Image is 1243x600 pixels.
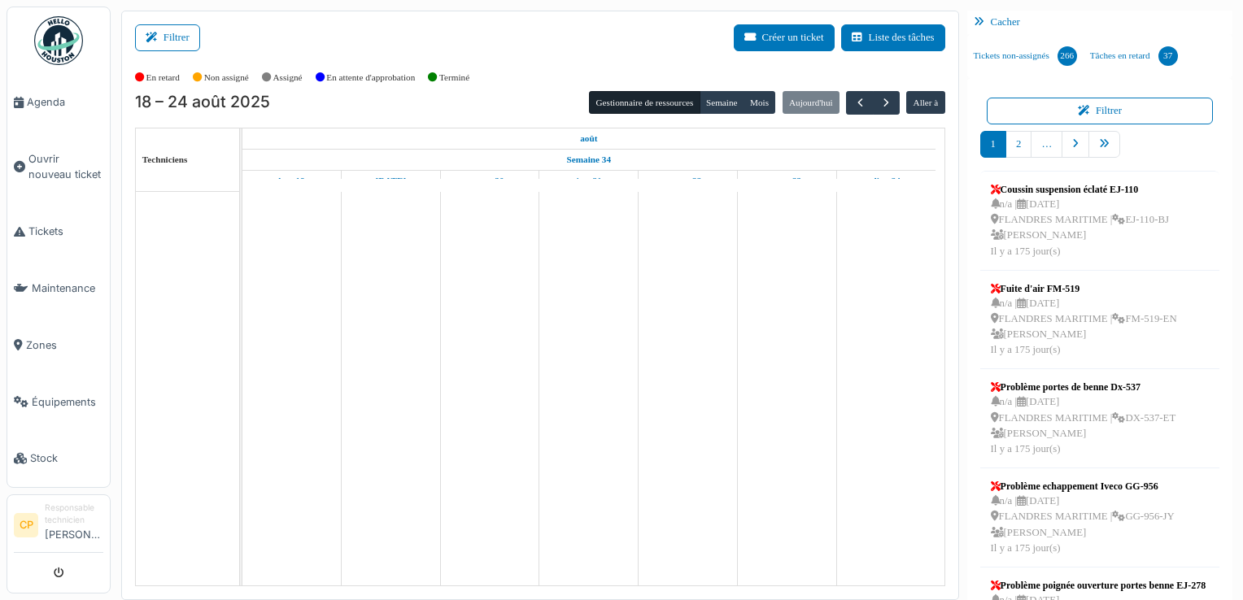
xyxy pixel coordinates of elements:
a: CP Responsable technicien[PERSON_NAME] [14,502,103,553]
label: En retard [146,71,180,85]
div: 37 [1158,46,1178,66]
a: Tickets non-assignés [967,34,1084,78]
a: 24 août 2025 [867,171,904,191]
div: Coussin suspension éclaté EJ-110 [991,182,1169,197]
a: 21 août 2025 [572,171,606,191]
a: Problème portes de benne Dx-537 n/a |[DATE] FLANDRES MARITIME |DX-537-ET [PERSON_NAME]Il y a 175 ... [987,376,1180,461]
a: Coussin suspension éclaté EJ-110 n/a |[DATE] FLANDRES MARITIME |EJ-110-BJ [PERSON_NAME]Il y a 175... [987,178,1173,263]
a: Stock [7,430,110,487]
button: Aller à [906,91,944,114]
a: 23 août 2025 [768,171,805,191]
a: 18 août 2025 [576,128,601,149]
div: Problème echappement Iveco GG-956 [991,479,1175,493]
a: 1 [980,131,1006,158]
div: Responsable technicien [45,502,103,527]
label: En attente d'approbation [326,71,415,85]
img: Badge_color-CXgf-gQk.svg [34,16,83,65]
li: [PERSON_NAME] [45,502,103,549]
h2: 18 – 24 août 2025 [135,93,270,112]
span: Tickets [28,224,103,239]
a: 19 août 2025 [372,171,411,191]
a: Fuite d'air FM-519 n/a |[DATE] FLANDRES MARITIME |FM-519-EN [PERSON_NAME]Il y a 175 jour(s) [987,277,1181,363]
span: Maintenance [32,280,103,296]
button: Précédent [846,91,873,115]
a: 2 [1005,131,1031,158]
a: 20 août 2025 [472,171,508,191]
a: … [1031,131,1062,158]
div: Problème poignée ouverture portes benne EJ-278 [991,578,1206,593]
div: Fuite d'air FM-519 [991,281,1177,296]
li: CP [14,513,38,537]
span: Ouvrir nouveau ticket [28,151,103,182]
a: 18 août 2025 [274,171,308,191]
a: Problème echappement Iveco GG-956 n/a |[DATE] FLANDRES MARITIME |GG-956-JY [PERSON_NAME]Il y a 17... [987,475,1179,560]
span: Zones [26,337,103,353]
span: Agenda [27,94,103,110]
span: Techniciens [142,154,188,164]
div: n/a | [DATE] FLANDRES MARITIME | GG-956-JY [PERSON_NAME] Il y a 175 jour(s) [991,493,1175,556]
button: Mois [744,91,776,114]
span: Stock [30,450,103,466]
a: Agenda [7,74,110,131]
a: Semaine 34 [563,150,615,170]
button: Liste des tâches [841,24,945,51]
div: 266 [1058,46,1077,66]
button: Suivant [873,91,900,115]
div: Problème portes de benne Dx-537 [991,380,1176,394]
div: n/a | [DATE] FLANDRES MARITIME | DX-537-ET [PERSON_NAME] Il y a 175 jour(s) [991,394,1176,457]
div: n/a | [DATE] FLANDRES MARITIME | EJ-110-BJ [PERSON_NAME] Il y a 175 jour(s) [991,197,1169,259]
button: Filtrer [135,24,200,51]
a: Équipements [7,373,110,430]
a: Zones [7,317,110,374]
a: Maintenance [7,260,110,317]
div: Cacher [967,11,1233,34]
div: n/a | [DATE] FLANDRES MARITIME | FM-519-EN [PERSON_NAME] Il y a 175 jour(s) [991,296,1177,359]
button: Aujourd'hui [783,91,840,114]
button: Semaine [700,91,744,114]
a: Ouvrir nouveau ticket [7,131,110,203]
label: Non assigné [204,71,249,85]
a: Tickets [7,203,110,260]
label: Assigné [273,71,303,85]
nav: pager [980,131,1220,171]
a: Tâches en retard [1084,34,1184,78]
button: Gestionnaire de ressources [589,91,700,114]
a: 22 août 2025 [670,171,706,191]
button: Filtrer [987,98,1214,124]
label: Terminé [439,71,469,85]
span: Équipements [32,394,103,410]
button: Créer un ticket [734,24,835,51]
